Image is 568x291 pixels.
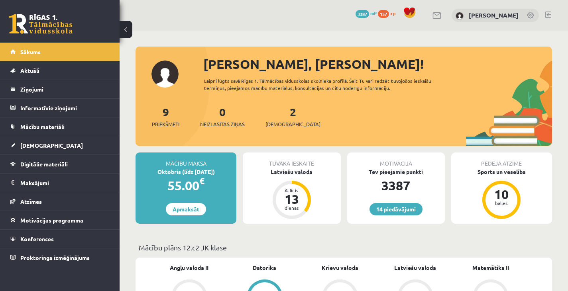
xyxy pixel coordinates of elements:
[369,203,423,215] a: 14 piedāvājumi
[10,43,110,61] a: Sākums
[451,168,552,220] a: Sports un veselība 10 balles
[253,264,276,272] a: Datorika
[243,168,340,220] a: Latviešu valoda Atlicis 13 dienas
[265,105,320,128] a: 2[DEMOGRAPHIC_DATA]
[152,105,179,128] a: 9Priekšmeti
[200,105,245,128] a: 0Neizlasītās ziņas
[203,55,552,74] div: [PERSON_NAME], [PERSON_NAME]!
[356,10,377,16] a: 3387 mP
[390,10,395,16] span: xp
[347,152,445,168] div: Motivācija
[10,155,110,173] a: Digitālie materiāli
[204,77,454,92] div: Laipni lūgts savā Rīgas 1. Tālmācības vidusskolas skolnieka profilā. Šeit Tu vari redzēt tuvojošo...
[469,11,519,19] a: [PERSON_NAME]
[243,168,340,176] div: Latviešu valoda
[347,176,445,195] div: 3387
[280,205,304,210] div: dienas
[451,152,552,168] div: Pēdējā atzīme
[356,10,369,18] span: 3387
[10,61,110,80] a: Aktuāli
[20,123,65,130] span: Mācību materiāli
[394,264,436,272] a: Latviešu valoda
[20,80,110,98] legend: Ziņojumi
[243,152,340,168] div: Tuvākā ieskaite
[200,120,245,128] span: Neizlasītās ziņas
[472,264,509,272] a: Matemātika II
[10,99,110,117] a: Informatīvie ziņojumi
[170,264,208,272] a: Angļu valoda II
[265,120,320,128] span: [DEMOGRAPHIC_DATA]
[10,230,110,248] a: Konferences
[10,248,110,267] a: Proktoringa izmēģinājums
[199,175,204,187] span: €
[322,264,358,272] a: Krievu valoda
[20,254,90,261] span: Proktoringa izmēģinājums
[10,192,110,211] a: Atzīmes
[20,174,110,192] legend: Maksājumi
[20,99,110,117] legend: Informatīvie ziņojumi
[456,12,464,20] img: Nikoletta Nikolajenko
[20,198,42,205] span: Atzīmes
[136,168,236,176] div: Oktobris (līdz [DATE])
[280,188,304,193] div: Atlicis
[370,10,377,16] span: mP
[9,14,73,34] a: Rīgas 1. Tālmācības vidusskola
[10,174,110,192] a: Maksājumi
[136,152,236,168] div: Mācību maksa
[20,217,83,224] span: Motivācijas programma
[20,67,39,74] span: Aktuāli
[489,201,513,205] div: balles
[136,176,236,195] div: 55.00
[10,136,110,154] a: [DEMOGRAPHIC_DATA]
[20,235,54,242] span: Konferences
[489,188,513,201] div: 10
[166,203,206,215] a: Apmaksāt
[20,160,68,168] span: Digitālie materiāli
[451,168,552,176] div: Sports un veselība
[10,211,110,229] a: Motivācijas programma
[10,117,110,136] a: Mācību materiāli
[10,80,110,98] a: Ziņojumi
[280,193,304,205] div: 13
[139,242,549,253] p: Mācību plāns 12.c2 JK klase
[20,142,83,149] span: [DEMOGRAPHIC_DATA]
[378,10,389,18] span: 157
[347,168,445,176] div: Tev pieejamie punkti
[152,120,179,128] span: Priekšmeti
[378,10,399,16] a: 157 xp
[20,48,41,55] span: Sākums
